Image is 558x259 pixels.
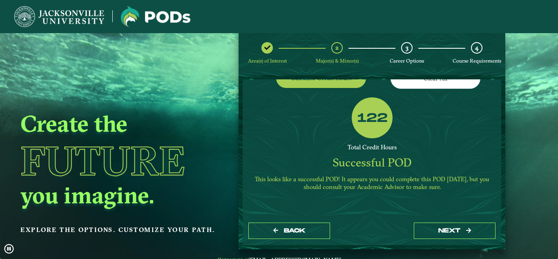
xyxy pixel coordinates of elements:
[251,176,493,191] p: This looks like a successful POD! It appears you could complete this POD [DATE], but you should c...
[414,223,496,239] button: next
[284,227,306,234] span: Back
[357,111,388,126] label: 122
[316,58,359,64] span: Major(s) & Minor(s)
[14,6,104,27] img: Jacksonville University logo
[475,44,478,52] span: 4
[251,144,493,151] div: Total Credit Hours
[121,6,190,27] img: Jacksonville University logo
[248,58,287,64] span: Area(s) of Interest
[335,44,339,52] span: 2
[20,109,219,138] h2: Create the
[20,224,219,236] p: Explore the options. Customize your path.
[390,58,424,64] span: Career Options
[20,141,219,181] h1: Future
[248,223,330,239] button: Back
[20,181,219,209] h2: you imagine.
[406,44,408,52] span: 3
[251,155,493,170] div: Successful POD
[453,58,501,64] span: Course Requirements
